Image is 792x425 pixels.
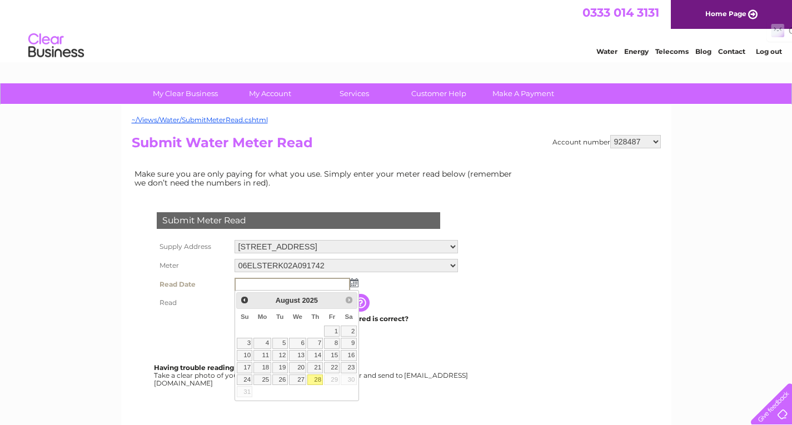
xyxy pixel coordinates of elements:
div: Clear Business is a trading name of Verastar Limited (registered in [GEOGRAPHIC_DATA] No. 3667643... [134,6,659,54]
b: Having trouble reading your meter? [154,363,278,372]
a: 5 [272,338,288,349]
a: Services [308,83,400,104]
a: Telecoms [655,47,689,56]
th: Supply Address [154,237,232,256]
a: 8 [324,338,340,349]
a: 6 [289,338,307,349]
a: 24 [237,374,252,386]
a: 10 [237,350,252,361]
span: Prev [240,296,249,304]
h2: Submit Water Meter Read [132,135,661,156]
a: 21 [307,362,323,373]
a: Energy [624,47,649,56]
td: Are you sure the read you have entered is correct? [232,312,461,326]
span: Thursday [311,313,319,320]
a: 23 [341,362,356,373]
a: 17 [237,362,252,373]
a: 15 [324,350,340,361]
a: 22 [324,362,340,373]
a: 1 [324,326,340,337]
div: Take a clear photo of your readings, tell us which supply it's for and send to [EMAIL_ADDRESS][DO... [154,364,470,387]
a: 16 [341,350,356,361]
th: Read Date [154,275,232,294]
a: 18 [253,362,271,373]
span: Sunday [241,313,249,320]
a: Make A Payment [477,83,569,104]
th: Meter [154,256,232,275]
a: 11 [253,350,271,361]
a: 0333 014 3131 [582,6,659,19]
span: Tuesday [276,313,283,320]
a: 14 [307,350,323,361]
span: Monday [258,313,267,320]
a: 25 [253,374,271,386]
div: Account number [552,135,661,148]
a: 3 [237,338,252,349]
a: 12 [272,350,288,361]
div: Submit Meter Read [157,212,440,229]
a: 26 [272,374,288,386]
a: 20 [289,362,307,373]
a: Prev [238,294,251,307]
a: 7 [307,338,323,349]
th: Read [154,294,232,312]
span: August [276,296,300,304]
img: logo.png [28,29,84,63]
a: 19 [272,362,288,373]
span: Friday [329,313,336,320]
a: 9 [341,338,356,349]
a: ~/Views/Water/SubmitMeterRead.cshtml [132,116,268,124]
span: Wednesday [293,313,302,320]
span: Saturday [345,313,353,320]
td: Make sure you are only paying for what you use. Simply enter your meter read below (remember we d... [132,167,521,190]
span: 2025 [302,296,317,304]
a: My Account [224,83,316,104]
img: ... [350,278,358,287]
a: 4 [253,338,271,349]
a: 2 [341,326,356,337]
a: Customer Help [393,83,485,104]
a: 28 [307,374,323,386]
a: Blog [695,47,711,56]
input: Information [352,294,372,312]
a: 13 [289,350,307,361]
a: Water [596,47,617,56]
a: My Clear Business [140,83,231,104]
a: Contact [718,47,745,56]
a: Log out [756,47,782,56]
a: 27 [289,374,307,386]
